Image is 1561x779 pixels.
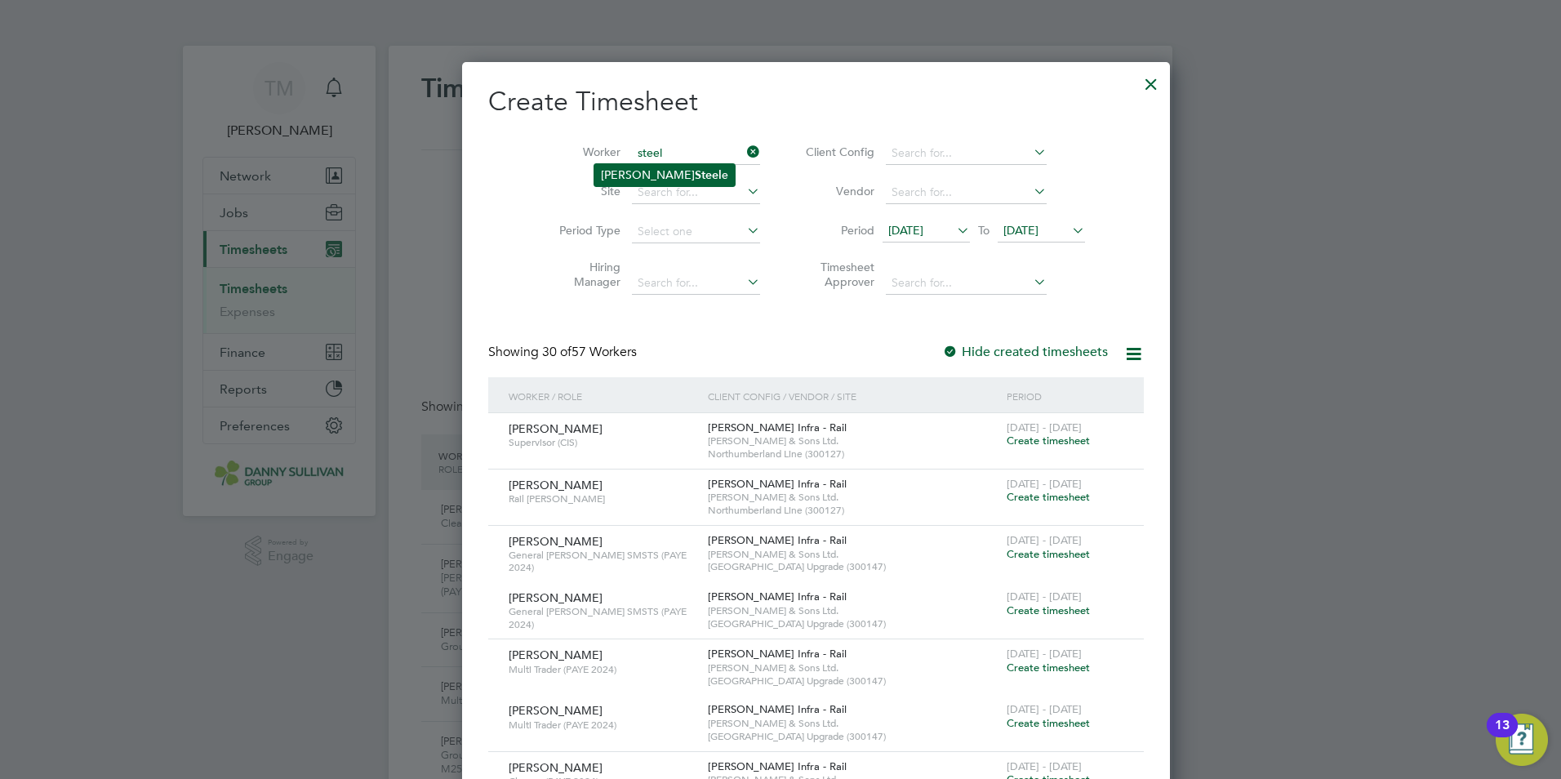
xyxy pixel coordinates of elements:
[708,617,998,630] span: [GEOGRAPHIC_DATA] Upgrade (300147)
[708,491,998,504] span: [PERSON_NAME] & Sons Ltd.
[886,272,1047,295] input: Search for...
[708,717,998,730] span: [PERSON_NAME] & Sons Ltd.
[708,447,998,461] span: Northumberland Line (300127)
[708,548,998,561] span: [PERSON_NAME] & Sons Ltd.
[1495,725,1510,746] div: 13
[509,436,696,449] span: Supervisor (CIS)
[708,533,847,547] span: [PERSON_NAME] Infra - Rail
[632,142,760,165] input: Search for...
[708,434,998,447] span: [PERSON_NAME] & Sons Ltd.
[1007,702,1082,716] span: [DATE] - [DATE]
[547,223,620,238] label: Period Type
[632,272,760,295] input: Search for...
[801,145,874,159] label: Client Config
[1007,434,1090,447] span: Create timesheet
[509,760,603,775] span: [PERSON_NAME]
[509,478,603,492] span: [PERSON_NAME]
[509,590,603,605] span: [PERSON_NAME]
[801,260,874,289] label: Timesheet Approver
[509,421,603,436] span: [PERSON_NAME]
[1007,547,1090,561] span: Create timesheet
[509,703,603,718] span: [PERSON_NAME]
[708,604,998,617] span: [PERSON_NAME] & Sons Ltd.
[1007,603,1090,617] span: Create timesheet
[708,560,998,573] span: [GEOGRAPHIC_DATA] Upgrade (300147)
[708,421,847,434] span: [PERSON_NAME] Infra - Rail
[1007,490,1090,504] span: Create timesheet
[708,590,847,603] span: [PERSON_NAME] Infra - Rail
[632,220,760,243] input: Select one
[695,168,722,182] b: Steel
[509,534,603,549] span: [PERSON_NAME]
[1007,533,1082,547] span: [DATE] - [DATE]
[801,223,874,238] label: Period
[1003,223,1038,238] span: [DATE]
[547,145,620,159] label: Worker
[888,223,923,238] span: [DATE]
[708,674,998,688] span: [GEOGRAPHIC_DATA] Upgrade (300147)
[547,184,620,198] label: Site
[1007,421,1082,434] span: [DATE] - [DATE]
[547,260,620,289] label: Hiring Manager
[509,648,603,662] span: [PERSON_NAME]
[509,663,696,676] span: Multi Trader (PAYE 2024)
[708,702,847,716] span: [PERSON_NAME] Infra - Rail
[1007,716,1090,730] span: Create timesheet
[886,142,1047,165] input: Search for...
[1007,759,1082,773] span: [DATE] - [DATE]
[704,377,1003,415] div: Client Config / Vendor / Site
[542,344,571,360] span: 30 of
[1003,377,1127,415] div: Period
[973,220,994,241] span: To
[708,730,998,743] span: [GEOGRAPHIC_DATA] Upgrade (300147)
[708,477,847,491] span: [PERSON_NAME] Infra - Rail
[542,344,637,360] span: 57 Workers
[505,377,704,415] div: Worker / Role
[1007,590,1082,603] span: [DATE] - [DATE]
[509,605,696,630] span: General [PERSON_NAME] SMSTS (PAYE 2024)
[632,181,760,204] input: Search for...
[488,85,1144,119] h2: Create Timesheet
[801,184,874,198] label: Vendor
[1007,477,1082,491] span: [DATE] - [DATE]
[509,719,696,732] span: Multi Trader (PAYE 2024)
[488,344,640,361] div: Showing
[708,504,998,517] span: Northumberland Line (300127)
[708,647,847,661] span: [PERSON_NAME] Infra - Rail
[594,164,735,186] li: [PERSON_NAME] e
[1007,661,1090,674] span: Create timesheet
[509,549,696,574] span: General [PERSON_NAME] SMSTS (PAYE 2024)
[886,181,1047,204] input: Search for...
[1496,714,1548,766] button: Open Resource Center, 13 new notifications
[942,344,1108,360] label: Hide created timesheets
[708,661,998,674] span: [PERSON_NAME] & Sons Ltd.
[708,759,847,773] span: [PERSON_NAME] Infra - Rail
[1007,647,1082,661] span: [DATE] - [DATE]
[509,492,696,505] span: Rail [PERSON_NAME]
